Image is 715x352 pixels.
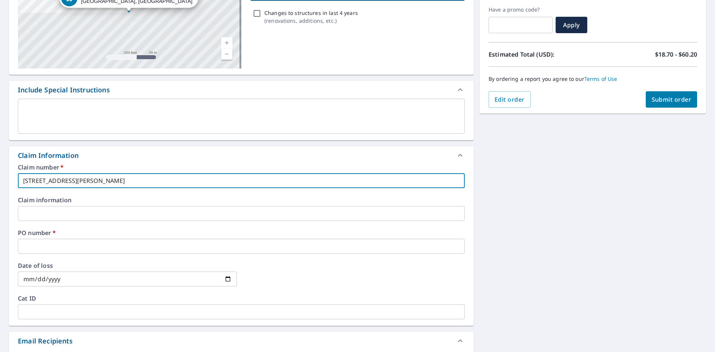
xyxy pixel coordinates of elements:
[646,91,697,108] button: Submit order
[489,91,531,108] button: Edit order
[655,50,697,59] p: $18.70 - $60.20
[18,295,465,301] label: Cat ID
[9,146,474,164] div: Claim Information
[18,85,110,95] div: Include Special Instructions
[221,37,232,48] a: Current Level 17, Zoom In
[562,21,581,29] span: Apply
[9,332,474,350] div: Email Recipients
[652,95,692,104] span: Submit order
[18,336,73,346] div: Email Recipients
[556,17,587,33] button: Apply
[264,17,358,25] p: ( renovations, additions, etc. )
[18,230,465,236] label: PO number
[18,164,465,170] label: Claim number
[9,81,474,99] div: Include Special Instructions
[221,48,232,60] a: Current Level 17, Zoom Out
[18,197,465,203] label: Claim information
[18,150,79,161] div: Claim Information
[584,75,617,82] a: Terms of Use
[489,76,697,82] p: By ordering a report you agree to our
[18,263,237,269] label: Date of loss
[264,9,358,17] p: Changes to structures in last 4 years
[495,95,525,104] span: Edit order
[489,6,553,13] label: Have a promo code?
[489,50,593,59] p: Estimated Total (USD):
